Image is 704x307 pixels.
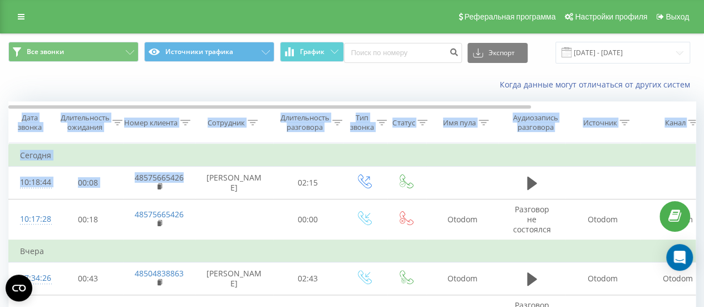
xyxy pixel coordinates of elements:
[273,199,343,240] td: 00:00
[666,12,689,21] span: Выход
[300,48,324,56] span: График
[27,47,64,56] span: Все звонки
[8,42,139,62] button: Все звонки
[273,167,343,199] td: 02:15
[195,262,273,295] td: [PERSON_NAME]
[9,113,50,132] div: Дата звонка
[575,12,647,21] span: Настройки профиля
[500,79,696,90] a: Когда данные могут отличаться от других систем
[20,267,42,289] div: 17:34:26
[135,172,184,183] a: 48575665426
[664,118,685,128] div: Канал
[53,167,123,199] td: 00:08
[135,268,184,279] a: 48504838863
[464,12,555,21] span: Реферальная программа
[350,113,374,132] div: Тип звонка
[583,118,617,128] div: Источник
[280,42,344,62] button: График
[392,118,415,128] div: Статус
[208,118,245,128] div: Сотрудник
[273,262,343,295] td: 02:43
[53,262,123,295] td: 00:43
[135,209,184,220] a: 48575665426
[565,199,641,240] td: Otodom
[53,199,123,240] td: 00:18
[144,42,274,62] button: Источники трафика
[195,167,273,199] td: [PERSON_NAME]
[666,244,693,271] div: Open Intercom Messenger
[20,172,42,193] div: 10:18:44
[344,43,462,63] input: Поиск по номеру
[61,113,110,132] div: Длительность ожидания
[508,113,562,132] div: Аудиозапись разговора
[565,262,641,295] td: Otodom
[467,43,528,63] button: Экспорт
[20,208,42,230] div: 10:17:28
[513,204,551,235] span: Разговор не состоялся
[280,113,329,132] div: Длительность разговора
[124,118,178,128] div: Номер клиента
[443,118,476,128] div: Имя пула
[426,199,499,240] td: Otodom
[426,262,499,295] td: Otodom
[6,275,32,301] button: Open CMP widget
